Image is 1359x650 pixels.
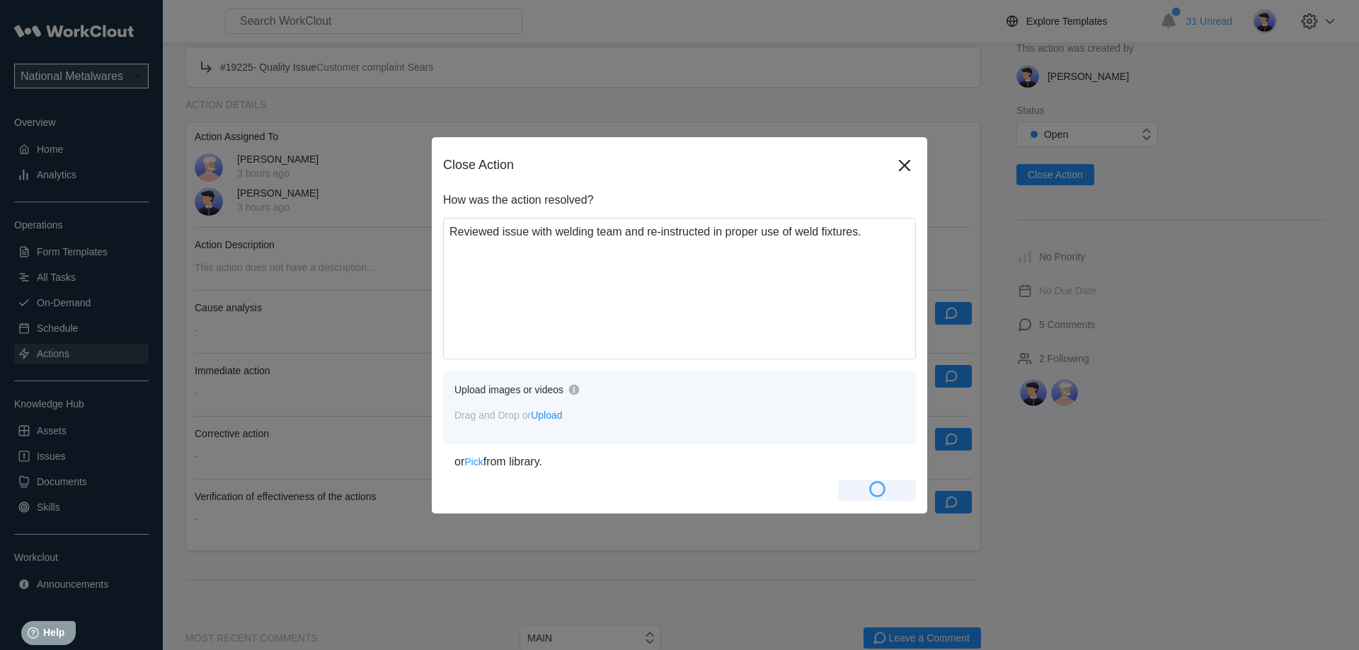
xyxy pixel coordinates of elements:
div: How was the action resolved? [443,194,916,207]
div: Upload images or videos [454,384,563,395]
textarea: Reviewed issue with welding team and re-instructed in proper use of weld fixtures. [443,218,916,359]
div: Close Action [443,158,893,173]
span: Drag and Drop or [454,410,563,421]
span: Pick [464,456,483,468]
span: Upload [531,410,562,421]
div: or from library. [454,455,905,468]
